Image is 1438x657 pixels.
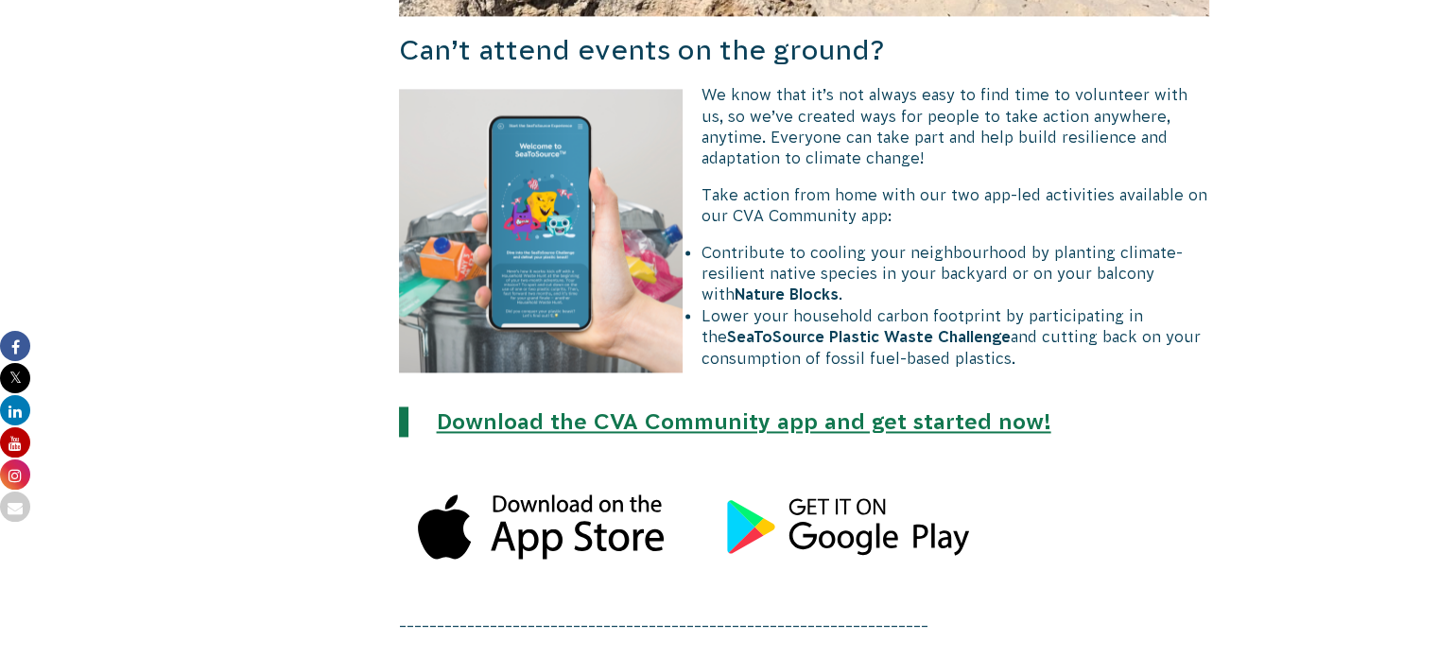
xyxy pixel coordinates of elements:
p: ______________________________________________________________________ [399,608,1210,629]
strong: Nature Blocks [735,285,839,303]
h3: Can’t attend events on the ground? [399,31,1210,70]
li: Lower your household carbon footprint by participating in the and cutting back on your consumptio... [418,305,1210,369]
li: Contribute to cooling your neighbourhood by planting climate-resilient native species in your bac... [418,242,1210,305]
p: We know that it’s not always easy to find time to volunteer with us, so we’ve created ways for pe... [399,84,1210,169]
p: Take action from home with our two app-led activities available on our CVA Community app: [399,184,1210,227]
strong: SeaToSource Plastic Waste Challenge [727,328,1011,345]
a: Download the CVA Community app and get started now! [437,409,1051,434]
